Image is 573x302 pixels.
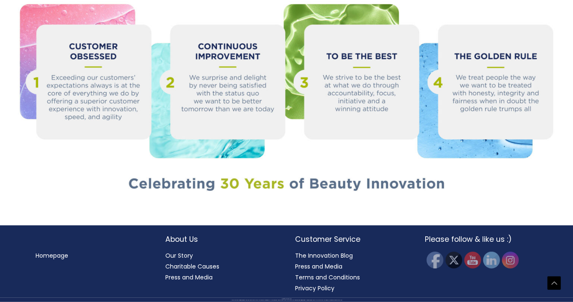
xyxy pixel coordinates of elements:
[15,300,558,301] div: All material on this Website, including design, text, images, logos and sounds, are owned by Cosm...
[36,250,149,261] nav: Menu
[15,299,558,299] div: Copyright © 2025
[295,250,408,294] nav: Customer Service
[295,273,360,282] a: Terms and Conditions
[165,262,219,271] a: Charitable Causes
[165,250,278,283] nav: About Us
[295,262,342,271] a: Press and Media
[427,252,443,269] img: Facebook
[165,234,278,245] h2: About Us
[425,234,538,245] h2: Please follow & like us :)
[295,284,334,292] a: Privacy Policy
[295,234,408,245] h2: Customer Service
[295,251,353,260] a: The Innovation Blog
[165,251,193,260] a: Our Story
[445,252,462,269] img: Twitter
[165,273,213,282] a: Press and Media
[36,251,68,260] a: Homepage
